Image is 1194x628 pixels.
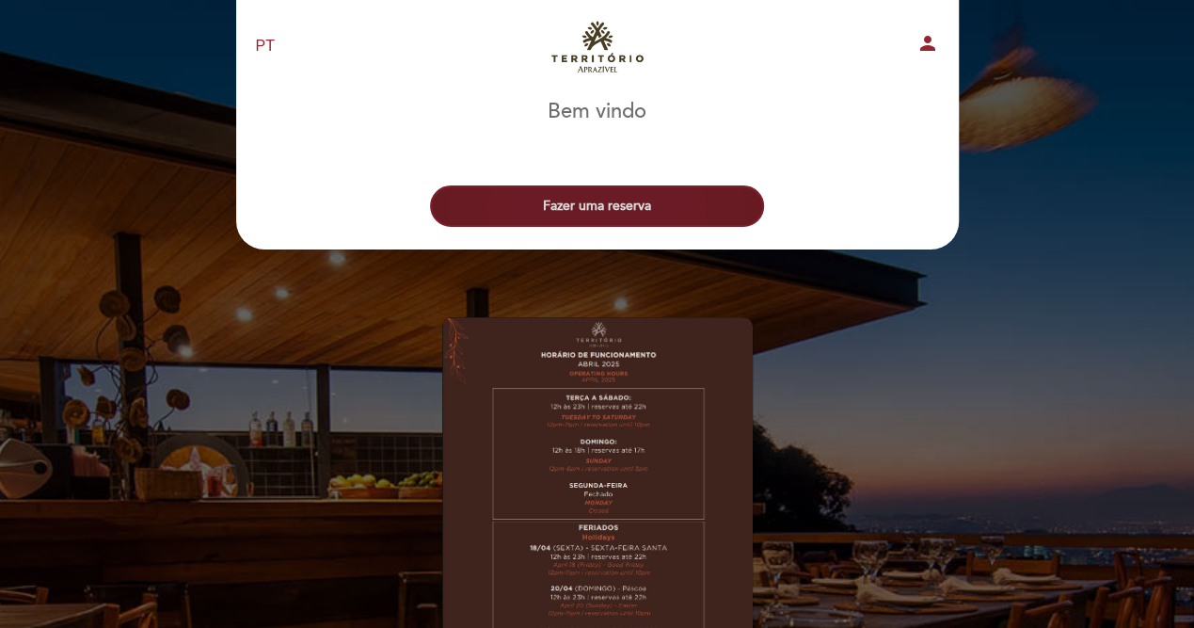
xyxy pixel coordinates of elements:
button: Fazer uma reserva [430,185,764,227]
h1: Bem vindo [548,101,646,123]
a: Aprazível [480,21,715,72]
i: person [916,32,939,55]
button: person [916,32,939,61]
